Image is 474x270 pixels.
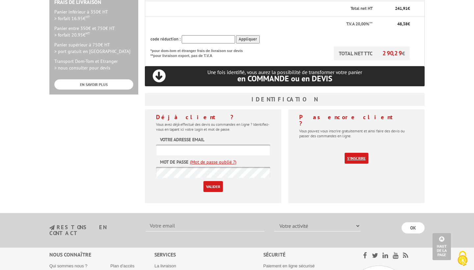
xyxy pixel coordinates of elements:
[86,31,90,36] sup: HT
[402,222,425,233] input: OK
[237,73,332,84] span: en COMMANDE ou en DEVIS
[54,9,133,22] p: Panier inférieur à 350€ HT
[154,263,176,268] a: La livraison
[150,6,373,12] p: Total net HT
[54,58,133,71] p: Transport Dom-Tom et Etranger
[382,49,402,57] span: 290,29
[397,21,408,27] span: 48,38
[86,14,90,19] sup: HT
[379,6,410,12] p: €
[433,233,451,260] a: Haut de la page
[110,263,134,268] a: Plan d'accès
[54,32,90,38] span: > forfait 20.95€
[154,251,263,258] div: Services
[451,248,474,270] button: Cookies (fenêtre modale)
[150,36,181,42] span: code réduction :
[54,79,133,90] a: EN SAVOIR PLUS
[395,6,408,11] span: 241,91
[299,128,413,138] p: Vous pouvez vous inscrire gratuitement et ainsi faire des devis ou passer des commandes en ligne.
[49,263,88,268] a: Qui sommes nous ?
[334,46,410,60] p: TOTAL NET TTC €
[190,159,236,165] a: (Mot de passe oublié ?)
[299,114,413,127] h4: Pas encore client ?
[454,250,471,267] img: Cookies (fenêtre modale)
[345,153,368,164] a: S'inscrire
[49,251,154,258] div: Nous connaître
[146,220,264,231] input: Votre email
[49,225,136,236] h3: restons en contact
[54,15,90,21] span: > forfait 16.95€
[263,263,315,268] a: Paiement en ligne sécurisé
[145,93,425,106] h3: Identification
[379,21,410,27] p: €
[160,159,188,165] label: Mot de passe
[156,114,270,121] h4: Déjà client ?
[236,35,260,43] input: Appliquer
[54,25,133,38] p: Panier entre 350€ et 750€ HT
[54,41,133,55] p: Panier supérieur à 750€ HT
[54,65,110,71] span: > nous consulter pour devis
[150,21,373,27] p: T.V.A 20,00%**
[156,122,270,132] p: Vous avez déjà effectué des devis ou commandes en ligne ? Identifiez-vous en tapant ici votre log...
[160,136,204,143] label: Votre adresse email
[49,225,55,230] img: newsletter.jpg
[145,69,425,83] p: Une fois identifié, vous aurez la possibilité de transformer votre panier
[263,251,346,258] div: Sécurité
[54,48,130,54] span: > port gratuit en [GEOGRAPHIC_DATA]
[203,181,223,192] input: Valider
[150,46,249,59] p: *pour dom-tom et étranger frais de livraison sur devis **pour livraison export, pas de T.V.A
